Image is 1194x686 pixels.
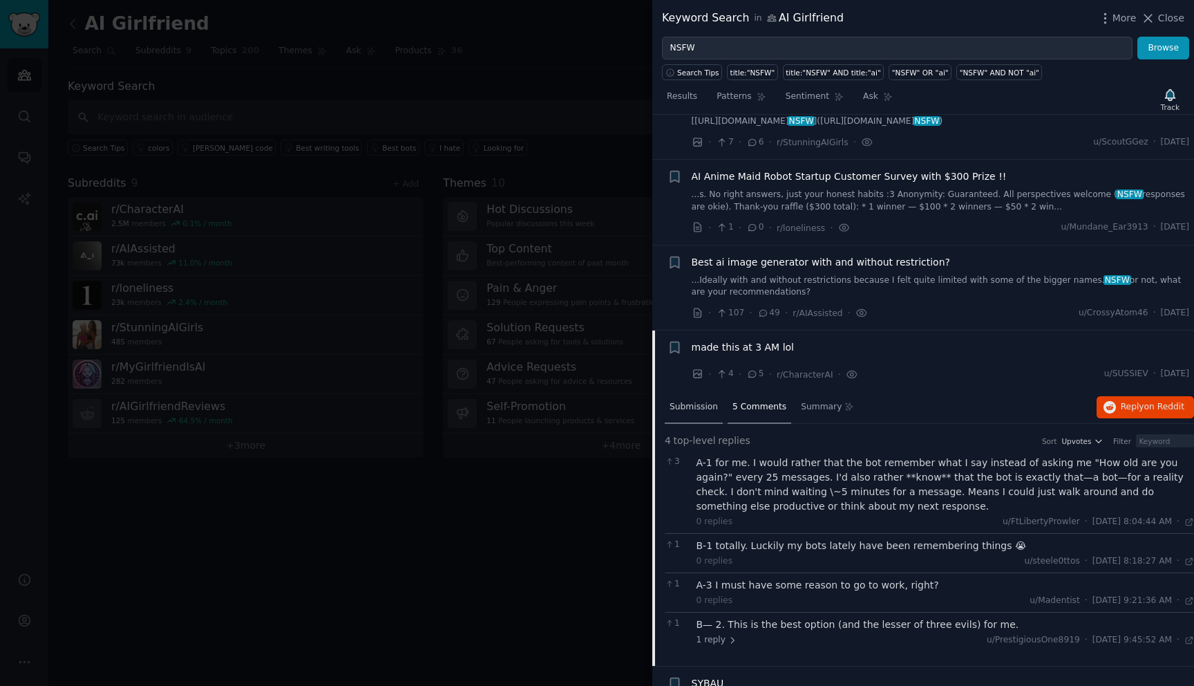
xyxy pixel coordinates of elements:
[1113,436,1131,446] div: Filter
[1098,11,1137,26] button: More
[662,10,844,27] div: Keyword Search AI Girlfriend
[863,91,878,103] span: Ask
[1092,516,1172,528] span: [DATE] 8:04:44 AM
[1112,11,1137,26] span: More
[1061,436,1091,446] span: Upvotes
[1121,401,1184,414] span: Reply
[892,68,949,77] div: "NSFW" OR "ai"
[716,307,744,319] span: 107
[1104,368,1148,380] span: u/SUSSIEV
[838,367,841,382] span: ·
[662,86,702,114] a: Results
[848,306,851,320] span: ·
[1137,37,1189,60] button: Browse
[1085,634,1088,647] span: ·
[1161,136,1189,149] span: [DATE]
[665,539,689,551] span: 1
[1161,102,1179,112] div: Track
[1085,555,1088,568] span: ·
[727,64,778,80] a: title:"NSFW"
[1161,368,1189,380] span: [DATE]
[1161,221,1189,234] span: [DATE]
[1116,189,1144,199] span: NSFW
[781,86,849,114] a: Sentiment
[769,221,772,235] span: ·
[1177,595,1179,607] span: ·
[1103,275,1131,285] span: NSFW
[1153,136,1156,149] span: ·
[692,169,1007,184] a: AI Anime Maid Robot Startup Customer Survey with $300 Prize !!
[667,91,697,103] span: Results
[662,37,1133,60] input: Try a keyword related to your business
[673,434,715,448] span: top-level
[1092,634,1172,647] span: [DATE] 9:45:52 AM
[665,618,689,630] span: 1
[1097,396,1194,418] a: Replyon Reddit
[1177,555,1179,568] span: ·
[665,578,689,591] span: 1
[692,189,1190,213] a: ...s. No right answers, just your honest habits :3 Anonymity: Guaranteed. All perspectives welcom...
[665,434,671,448] span: 4
[757,307,780,319] span: 49
[692,340,795,355] a: made this at 3 AM lol
[987,635,1080,645] span: u/PrestigiousOne8919
[801,401,842,414] span: Summary
[913,116,941,126] span: NSFW
[708,135,711,149] span: ·
[1136,434,1194,448] input: Keyword
[730,68,775,77] div: title:"NSFW"
[746,221,764,234] span: 0
[793,308,842,318] span: r/AIAssisted
[718,434,750,448] span: replies
[1153,221,1156,234] span: ·
[749,306,752,320] span: ·
[785,306,788,320] span: ·
[769,367,772,382] span: ·
[662,64,722,80] button: Search Tips
[739,221,741,235] span: ·
[783,64,884,80] a: title:"NSFW" AND title:"ai"
[716,136,733,149] span: 7
[777,223,825,233] span: r/loneliness
[716,368,733,380] span: 4
[1144,402,1184,411] span: on Reddit
[1156,85,1184,114] button: Track
[1153,307,1156,319] span: ·
[692,104,1190,128] a: Hello everyone, [PERSON_NAME] is here and if you're interested with chatting with explicit conten...
[1085,595,1088,607] span: ·
[746,136,764,149] span: 6
[670,401,718,414] span: Submission
[1158,11,1184,26] span: Close
[1024,556,1079,566] span: u/steele0ttos
[708,306,711,320] span: ·
[1161,307,1189,319] span: [DATE]
[1085,516,1088,528] span: ·
[1003,517,1080,526] span: u/FtLibertyProwler
[732,401,786,414] span: 5 Comments
[739,135,741,149] span: ·
[1079,307,1148,319] span: u/CrossyAtom46
[692,275,1190,299] a: ...Ideally with and without restrictions because I felt quite limited with some of the bigger nam...
[1092,595,1172,607] span: [DATE] 9:21:36 AM
[960,68,1039,77] div: "NSFW" AND NOT "ai"
[717,91,751,103] span: Patterns
[830,221,833,235] span: ·
[858,86,898,114] a: Ask
[1093,136,1148,149] span: u/ScoutGGez
[696,634,738,647] span: 1 reply
[788,116,815,126] span: NSFW
[1153,368,1156,380] span: ·
[777,370,833,380] span: r/CharacterAI
[746,368,764,380] span: 5
[692,255,950,270] span: Best ai image generator with and without restriction?
[708,221,711,235] span: ·
[677,68,719,77] span: Search Tips
[1061,221,1148,234] span: u/Mundane_Ear3913
[1141,11,1184,26] button: Close
[754,12,761,25] span: in
[739,367,741,382] span: ·
[665,456,689,468] span: 3
[708,367,711,382] span: ·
